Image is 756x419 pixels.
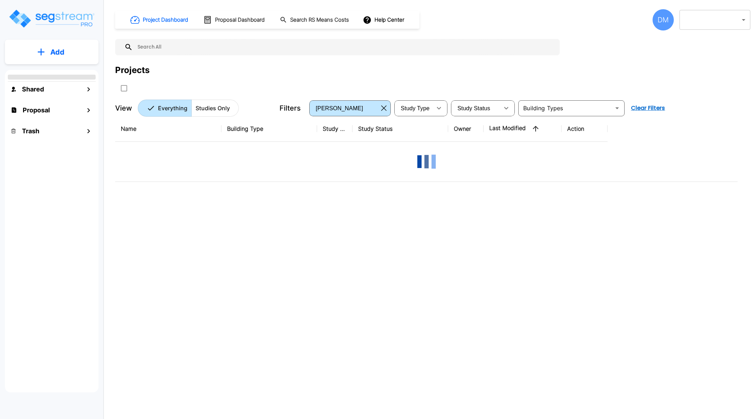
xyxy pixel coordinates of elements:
img: Loading [412,147,441,176]
th: Action [562,116,608,142]
input: Building Types [520,103,611,113]
button: Studies Only [191,100,239,117]
button: SelectAll [117,81,131,95]
button: Add [5,42,98,62]
th: Last Modified [484,116,562,142]
th: Study Type [317,116,352,142]
h1: Trash [22,126,39,136]
span: Study Status [457,105,490,111]
div: Platform [138,100,239,117]
div: Projects [115,64,149,77]
th: Study Status [352,116,448,142]
h1: Search RS Means Costs [290,16,349,24]
h1: Proposal Dashboard [215,16,265,24]
div: DM [653,9,674,30]
p: Everything [158,104,187,112]
th: Owner [448,116,484,142]
button: Clear Filters [628,101,668,115]
th: Building Type [221,116,317,142]
h1: Proposal [23,105,50,115]
button: Search RS Means Costs [277,13,353,27]
p: Filters [280,103,301,113]
p: Add [50,47,64,57]
img: Logo [8,9,95,29]
p: View [115,103,132,113]
button: Proposal Dashboard [201,12,269,27]
button: Project Dashboard [128,12,192,28]
div: Select [396,98,432,118]
p: Studies Only [196,104,230,112]
th: Name [115,116,221,142]
input: Search All [133,39,556,55]
div: Select [452,98,499,118]
span: Study Type [401,105,429,111]
h1: Project Dashboard [143,16,188,24]
button: Open [612,103,622,113]
button: Help Center [361,13,407,27]
h1: Shared [22,84,44,94]
div: Select [311,98,378,118]
button: Everything [138,100,192,117]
